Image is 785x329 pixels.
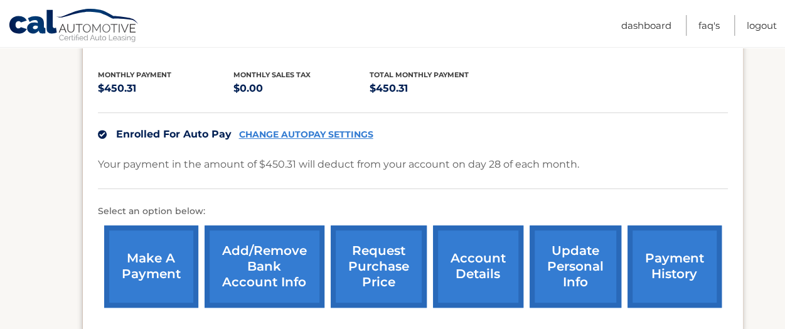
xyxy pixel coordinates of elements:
a: make a payment [104,225,198,308]
a: FAQ's [698,15,720,36]
p: Select an option below: [98,204,728,219]
a: Dashboard [621,15,671,36]
span: Monthly sales Tax [233,70,311,79]
a: Add/Remove bank account info [205,225,324,308]
p: $450.31 [370,80,506,97]
span: Monthly Payment [98,70,171,79]
span: Total Monthly Payment [370,70,469,79]
span: Enrolled For Auto Pay [116,128,232,140]
a: Logout [747,15,777,36]
a: CHANGE AUTOPAY SETTINGS [239,129,373,140]
a: account details [433,225,523,308]
img: check.svg [98,130,107,139]
a: request purchase price [331,225,427,308]
a: payment history [627,225,722,308]
p: $0.00 [233,80,370,97]
a: update personal info [530,225,621,308]
p: $450.31 [98,80,234,97]
p: Your payment in the amount of $450.31 will deduct from your account on day 28 of each month. [98,156,579,173]
a: Cal Automotive [8,8,140,45]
